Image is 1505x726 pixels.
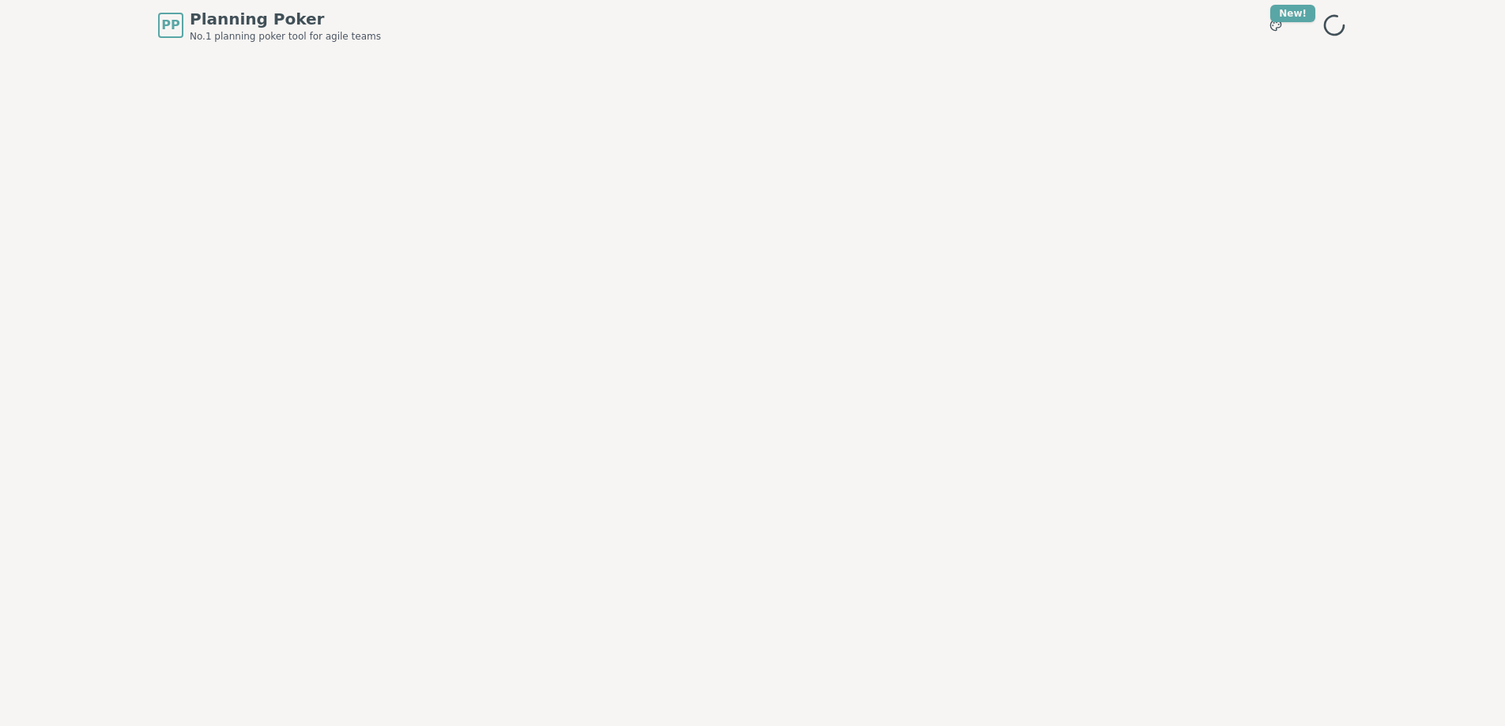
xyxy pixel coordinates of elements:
span: No.1 planning poker tool for agile teams [190,30,381,43]
span: PP [161,16,179,35]
button: New! [1262,11,1290,40]
div: New! [1270,5,1315,22]
span: Planning Poker [190,8,381,30]
a: PPPlanning PokerNo.1 planning poker tool for agile teams [158,8,381,43]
